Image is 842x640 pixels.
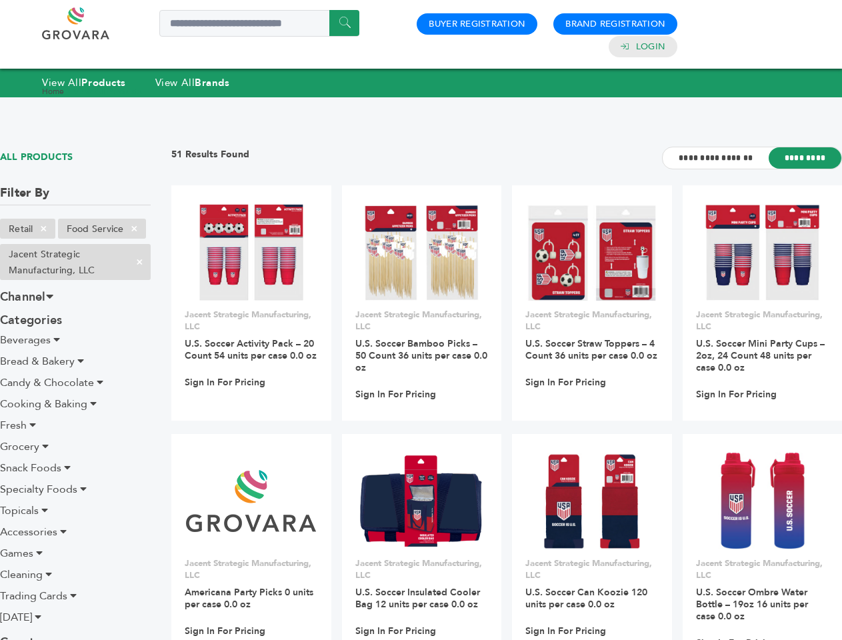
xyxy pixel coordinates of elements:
span: × [129,254,151,270]
a: Home [42,86,64,97]
a: U.S. Soccer Bamboo Picks – 50 Count 36 units per case 0.0 oz [355,337,487,374]
a: Sign In For Pricing [355,389,436,401]
p: Jacent Strategic Manufacturing, LLC [355,557,489,581]
p: Jacent Strategic Manufacturing, LLC [355,309,489,333]
a: U.S. Soccer Insulated Cooler Bag 12 units per case 0.0 oz [355,586,480,611]
a: U.S. Soccer Mini Party Cups – 2oz, 24 Count 48 units per case 0.0 oz [696,337,825,374]
a: Sign In For Pricing [185,377,265,389]
img: U.S. Soccer Mini Party Cups – 2oz, 24 Count 48 units per case 0.0 oz [705,204,820,300]
img: Americana Party Picks 0 units per case 0.0 oz [186,470,316,532]
p: Jacent Strategic Manufacturing, LLC [696,557,829,581]
h3: 51 Results Found [171,148,249,169]
a: Sign In For Pricing [696,389,777,401]
a: U.S. Soccer Can Koozie 120 units per case 0.0 oz [525,586,647,611]
a: U.S. Soccer Activity Pack – 20 Count 54 units per case 0.0 oz [185,337,317,362]
a: U.S. Soccer Straw Toppers – 4 Count 36 units per case 0.0 oz [525,337,657,362]
span: × [33,221,55,237]
span: × [123,221,145,237]
p: Jacent Strategic Manufacturing, LLC [525,557,659,581]
a: Buyer Registration [429,18,525,30]
a: Login [636,41,665,53]
img: U.S. Soccer Ombre Water Bottle – 19oz 16 units per case 0.0 oz [718,453,807,549]
a: View All Products [73,86,142,97]
img: U.S. Soccer Bamboo Picks – 50 Count 36 units per case 0.0 oz [364,204,479,300]
p: Jacent Strategic Manufacturing, LLC [185,557,318,581]
li: Food Service [58,219,146,239]
img: U.S. Soccer Activity Pack – 20 Count 54 units per case 0.0 oz [199,204,303,300]
span: > [66,86,71,97]
input: Search a product or brand... [159,10,359,37]
img: U.S. Soccer Insulated Cooler Bag 12 units per case 0.0 oz [358,453,485,549]
a: Sign In For Pricing [185,625,265,637]
p: Jacent Strategic Manufacturing, LLC [185,309,318,333]
a: Sign In For Pricing [525,377,606,389]
img: U.S. Soccer Can Koozie 120 units per case 0.0 oz [543,453,640,549]
a: Americana Party Picks 0 units per case 0.0 oz [185,586,313,611]
a: Sign In For Pricing [525,625,606,637]
a: Sign In For Pricing [355,625,436,637]
img: U.S. Soccer Straw Toppers – 4 Count 36 units per case 0.0 oz [527,204,657,300]
a: U.S. Soccer Ombre Water Bottle – 19oz 16 units per case 0.0 oz [696,586,808,623]
a: Brand Registration [565,18,665,30]
p: Jacent Strategic Manufacturing, LLC [696,309,829,333]
p: Jacent Strategic Manufacturing, LLC [525,309,659,333]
